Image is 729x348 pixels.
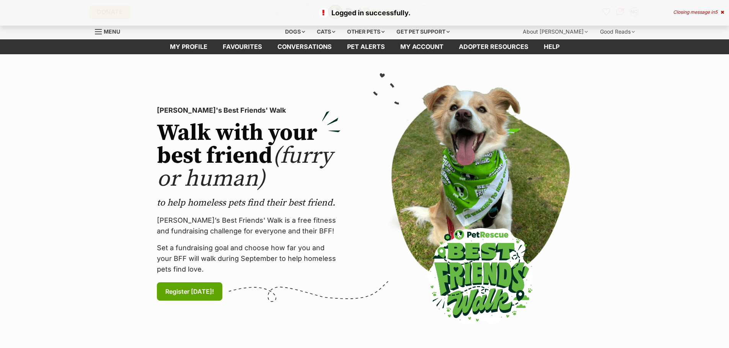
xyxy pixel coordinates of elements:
[270,39,339,54] a: conversations
[391,24,455,39] div: Get pet support
[157,142,333,193] span: (furry or human)
[157,243,341,275] p: Set a fundraising goal and choose how far you and your BFF will walk during September to help hom...
[157,122,341,191] h2: Walk with your best friend
[536,39,567,54] a: Help
[157,197,341,209] p: to help homeless pets find their best friend.
[339,39,393,54] a: Pet alerts
[595,24,640,39] div: Good Reads
[165,287,214,296] span: Register [DATE]!
[393,39,451,54] a: My account
[104,28,120,35] span: Menu
[157,282,222,301] a: Register [DATE]!
[162,39,215,54] a: My profile
[157,215,341,236] p: [PERSON_NAME]’s Best Friends' Walk is a free fitness and fundraising challenge for everyone and t...
[95,24,126,38] a: Menu
[280,24,310,39] div: Dogs
[215,39,270,54] a: Favourites
[157,105,341,116] p: [PERSON_NAME]'s Best Friends' Walk
[451,39,536,54] a: Adopter resources
[517,24,593,39] div: About [PERSON_NAME]
[311,24,341,39] div: Cats
[342,24,390,39] div: Other pets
